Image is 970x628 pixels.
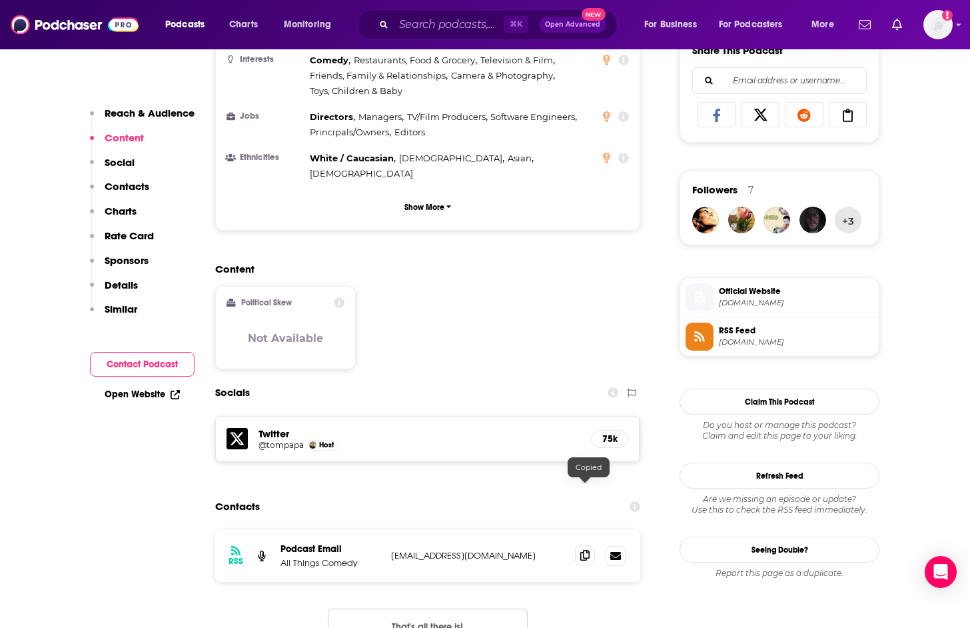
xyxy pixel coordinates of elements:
button: Reach & Audience [90,107,195,131]
h3: Ethnicities [227,153,304,162]
h3: RSS [229,556,243,567]
div: 7 [748,184,753,196]
div: Claim and edit this page to your liking. [680,420,879,441]
span: , [358,109,404,125]
button: Social [90,156,135,181]
span: , [407,109,488,125]
span: , [310,109,355,125]
span: Camera & Photography [451,70,553,81]
h2: Contacts [215,494,260,519]
h3: Not Available [248,332,323,345]
p: Sponsors [105,254,149,267]
button: Rate Card [90,229,154,254]
button: Contact Podcast [90,352,195,377]
a: Show notifications dropdown [887,13,907,36]
span: [DEMOGRAPHIC_DATA] [399,153,502,163]
div: Report this page as a duplicate. [680,568,879,579]
span: Toys, Children & Baby [310,85,402,96]
span: , [310,68,448,83]
span: Principals/Owners [310,127,389,137]
span: art19.com [719,298,873,308]
p: Podcast Email [280,543,380,555]
span: , [480,53,555,68]
span: , [310,53,350,68]
a: RSS Feed[DOMAIN_NAME] [686,323,873,351]
p: Content [105,131,144,144]
span: Managers [358,111,402,122]
a: Share on Reddit [785,102,823,127]
button: Details [90,279,138,303]
button: Content [90,131,144,156]
a: Share on Facebook [698,102,736,127]
div: Open Intercom Messenger [925,556,957,588]
a: Share on X/Twitter [741,102,780,127]
span: Television & Film [480,55,553,65]
p: Social [105,156,135,169]
p: Show More [404,203,444,212]
div: Search followers [692,67,867,94]
img: Rnyblm199 [799,207,826,233]
img: oolyum [692,207,719,233]
div: Copied [568,457,610,477]
a: @tompapa [258,440,304,450]
p: All Things Comedy [280,557,380,569]
button: Sponsors [90,254,149,279]
span: Host [319,441,334,449]
span: TV/Film Producers [407,111,486,122]
span: Restaurants, Food & Grocery [354,55,475,65]
span: , [508,151,534,166]
h3: Interests [227,55,304,64]
a: Seeing Double? [680,537,879,563]
h2: Socials [215,380,250,405]
a: Open Website [105,389,180,400]
button: open menu [802,14,851,35]
button: Similar [90,303,137,327]
span: New [582,8,606,21]
span: , [310,151,396,166]
img: Tom Papa [309,441,316,449]
h2: Political Skew [241,298,292,307]
p: Details [105,279,138,291]
button: Open AdvancedNew [539,17,606,33]
button: Show More [227,195,629,219]
a: Copy Link [829,102,867,127]
div: Search podcasts, credits, & more... [370,9,630,40]
span: Do you host or manage this podcast? [680,420,879,431]
span: Logged in as sarahhallprinc [923,10,953,39]
button: open menu [635,14,714,35]
p: Similar [105,303,137,315]
span: , [451,68,555,83]
h3: Jobs [227,112,304,121]
div: Are we missing an episode or update? Use this to check the RSS feed immediately. [680,494,879,515]
span: feeds.megaphone.fm [719,337,873,347]
img: Podchaser - Follow, Share and Rate Podcasts [11,12,139,37]
span: , [354,53,477,68]
a: Official Website[DOMAIN_NAME] [686,283,873,311]
p: Contacts [105,180,149,193]
span: Software Engineers [490,111,575,122]
img: castoffcrown [763,207,790,233]
span: , [399,151,504,166]
h5: 75k [602,433,617,445]
input: Email address or username... [704,68,855,93]
button: Refresh Feed [680,463,879,489]
span: Comedy [310,55,348,65]
button: open menu [274,14,348,35]
span: Podcasts [165,15,205,34]
span: RSS Feed [719,325,873,337]
p: Charts [105,205,137,217]
span: More [811,15,834,34]
button: open menu [710,14,802,35]
button: open menu [156,14,222,35]
span: Followers [692,183,737,196]
a: Mrs.ThomasShelby [728,207,755,233]
h5: Twitter [258,427,580,440]
button: Charts [90,205,137,229]
a: Show notifications dropdown [853,13,876,36]
span: Official Website [719,285,873,297]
